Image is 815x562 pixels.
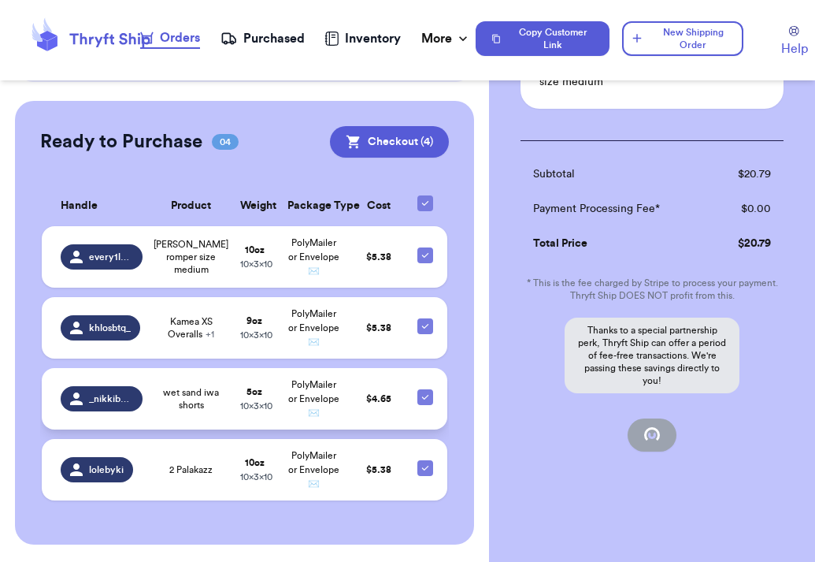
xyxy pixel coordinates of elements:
p: * This is the fee charged by Stripe to process your payment. Thryft Ship DOES NOT profit from this. [520,277,784,302]
span: wet sand iwa shorts [161,386,221,411]
span: 10 x 3 x 10 [240,259,272,269]
td: $ 0.00 [710,192,784,226]
div: Orders [140,28,200,47]
span: 10 x 3 x 10 [240,330,272,340]
span: _nikkiboutikki [89,393,133,405]
a: Orders [140,28,200,49]
a: Inventory [324,29,401,48]
span: PolyMailer or Envelope ✉️ [288,380,339,418]
strong: 10 oz [245,245,265,255]
a: Purchased [220,29,305,48]
td: Payment Processing Fee* [520,192,710,226]
span: PolyMailer or Envelope ✉️ [288,309,339,347]
th: Product [152,186,231,226]
span: khlosbtq_ [89,322,131,334]
span: every1luvsnela [89,251,133,263]
span: Handle [61,198,98,214]
span: $ 5.38 [366,323,391,333]
th: Cost [349,186,408,226]
span: + 1 [206,329,214,339]
span: 2 Palakazz [169,463,213,476]
td: Total Price [520,226,710,261]
span: PolyMailer or Envelope ✉️ [288,451,339,489]
span: 10 x 3 x 10 [240,401,272,411]
strong: 5 oz [246,387,262,396]
p: Thanks to a special partnership perk, Thryft Ship can offer a period of fee-free transactions. We... [565,318,739,393]
span: PolyMailer or Envelope ✉️ [288,238,339,276]
strong: 10 oz [245,458,265,467]
span: Help [781,39,808,58]
span: $ 5.38 [366,465,391,475]
td: $ 20.79 [710,157,784,192]
span: 04 [212,134,239,150]
h2: Ready to Purchase [40,129,202,154]
a: Help [781,26,808,58]
button: Checkout (4) [330,126,449,158]
div: More [421,29,471,48]
span: 10 x 3 x 10 [240,472,272,482]
td: $ 20.79 [710,226,784,261]
span: $ 5.38 [366,252,391,262]
th: Weight [231,186,278,226]
span: [PERSON_NAME] romper size medium [154,238,228,276]
td: Subtotal [520,157,710,192]
span: Kamea XS Overalls [161,315,221,341]
button: Copy Customer Link [476,21,609,56]
th: Package Type [278,186,349,226]
button: New Shipping Order [622,21,743,56]
span: $ 4.65 [366,394,391,404]
strong: 9 oz [246,316,262,326]
span: lolebyki [89,463,124,476]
